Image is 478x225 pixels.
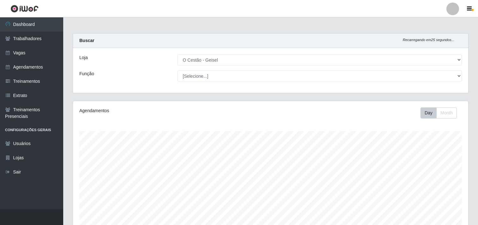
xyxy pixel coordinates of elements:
img: CoreUI Logo [10,5,39,13]
button: Month [436,107,457,119]
div: Toolbar with button groups [420,107,462,119]
div: First group [420,107,457,119]
div: Agendamentos [79,107,233,114]
strong: Buscar [79,38,94,43]
label: Função [79,70,94,77]
button: Day [420,107,437,119]
i: Recarregando em 25 segundos... [403,38,454,42]
label: Loja [79,54,88,61]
